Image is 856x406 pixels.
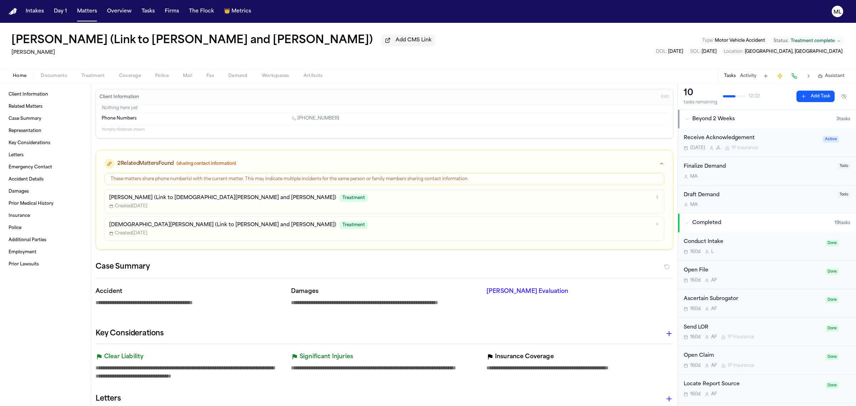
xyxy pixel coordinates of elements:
[104,5,134,18] button: Overview
[692,219,721,227] span: Completed
[396,37,432,44] span: Add CMS Link
[119,73,141,79] span: Coverage
[678,110,856,128] button: Beyond 2 Weeks3tasks
[684,100,717,105] div: tasks remaining
[684,324,821,332] div: Send LOR
[678,186,856,214] div: Open task: Draft Demand
[304,73,323,79] span: Artifacts
[690,363,700,369] span: 160d
[678,261,856,289] div: Open task: Open File
[11,34,373,47] h1: [PERSON_NAME] (Link to [PERSON_NAME] and [PERSON_NAME])
[11,49,435,57] h2: [PERSON_NAME]
[661,95,669,100] span: Edit
[155,73,169,79] span: Police
[23,5,47,18] button: Intakes
[770,37,845,45] button: Change status from Treatment complete
[656,50,667,54] span: DOL :
[96,261,150,273] h2: Case Summary
[6,149,85,161] a: Letters
[825,240,839,247] span: Done
[9,8,17,15] img: Finch Logo
[711,391,717,397] span: A F
[728,334,754,340] span: 1P Insurance
[684,87,717,99] div: 10
[162,5,182,18] a: Firms
[41,73,67,79] span: Documents
[292,116,339,121] a: Call 1 (973) 280-9436
[678,157,856,186] div: Open task: Finalize Demand
[109,203,147,209] span: Created [DATE]
[684,380,821,389] div: Locate Report Source
[684,238,821,246] div: Conduct Intake
[678,232,856,261] div: Open task: Conduct Intake
[835,220,850,226] span: 19 task s
[711,249,714,255] span: L
[692,116,735,123] span: Beyond 2 Weeks
[139,5,158,18] button: Tasks
[690,334,700,340] span: 160d
[668,50,683,54] span: [DATE]
[825,382,839,389] span: Done
[690,174,698,179] span: M A
[684,163,833,171] div: Finalize Demand
[836,116,850,122] span: 3 task s
[6,259,85,270] a: Prior Lawsuits
[74,5,100,18] button: Matters
[495,352,554,361] p: Insurance Coverage
[684,295,821,303] div: Ascertain Subrogator
[105,189,664,214] a: [PERSON_NAME] (Link to [DEMOGRAPHIC_DATA][PERSON_NAME] and [PERSON_NAME])TreatmentCreated[DATE]
[678,214,856,232] button: Completed19tasks
[837,163,850,169] span: Todo
[6,198,85,209] a: Prior Medical History
[825,296,839,303] span: Done
[684,352,821,360] div: Open Claim
[761,71,771,81] button: Add Task
[745,50,842,54] span: [GEOGRAPHIC_DATA], [GEOGRAPHIC_DATA]
[109,194,336,202] p: [PERSON_NAME] (Link to [DEMOGRAPHIC_DATA][PERSON_NAME] and [PERSON_NAME])
[702,39,714,43] span: Type :
[6,210,85,222] a: Insurance
[6,101,85,112] a: Related Matters
[105,217,664,241] a: [DEMOGRAPHIC_DATA][PERSON_NAME] (Link to [PERSON_NAME] and [PERSON_NAME])TreatmentCreated[DATE]
[13,73,26,79] span: Home
[96,287,282,296] p: Accident
[6,137,85,149] a: Key Considerations
[102,105,667,112] p: Nothing here yet.
[690,249,700,255] span: 160d
[688,48,719,55] button: Edit SOL: 2027-03-18
[228,73,248,79] span: Demand
[711,278,717,283] span: A F
[6,222,85,234] a: Police
[6,247,85,258] a: Employment
[678,289,856,318] div: Open task: Ascertain Subrogator
[724,50,744,54] span: Location :
[6,174,85,185] a: Accident Details
[711,306,717,312] span: A F
[9,8,17,15] a: Home
[109,230,147,236] span: Created [DATE]
[825,354,839,360] span: Done
[715,39,765,43] span: Motor Vehicle Accident
[825,268,839,275] span: Done
[684,267,821,275] div: Open File
[339,194,368,202] span: Treatment
[262,73,289,79] span: Workspaces
[690,306,700,312] span: 160d
[724,73,736,79] button: Tasks
[690,202,698,208] span: M A
[51,5,70,18] button: Day 1
[111,176,658,182] div: These matters share phone number(s) with the current matter. This may indicate multiple incidents...
[684,134,819,142] div: Receive Acknowledgement
[789,71,799,81] button: Make a Call
[6,186,85,197] a: Damages
[823,136,839,143] span: Active
[98,94,141,100] h3: Client Information
[825,325,839,332] span: Done
[678,346,856,375] div: Open task: Open Claim
[6,89,85,100] a: Client Information
[186,5,217,18] a: The Flock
